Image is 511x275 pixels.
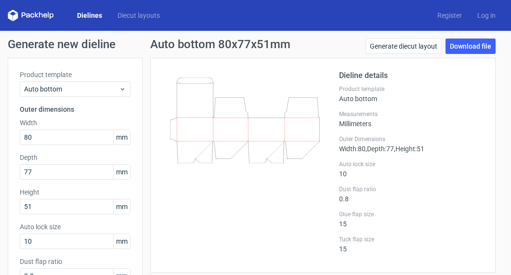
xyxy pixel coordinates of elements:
[113,130,130,144] span: mm
[339,110,484,128] div: Millimeters
[20,187,131,197] label: Height
[69,11,110,20] a: Dielines
[470,11,503,20] a: Log in
[339,185,484,203] div: 0.8
[24,84,119,94] span: Auto bottom
[339,236,484,243] label: Tuck flap size
[339,135,484,143] label: Outer Dimensions
[110,11,168,20] a: Diecut layouts
[20,153,131,162] label: Depth
[339,110,484,118] label: Measurements
[339,185,484,193] label: Dust flap ratio
[20,105,131,114] h3: Outer dimensions
[366,145,394,153] span: , Depth : 77
[150,39,290,50] h1: Auto bottom 80x77x51mm
[430,11,470,20] a: Register
[339,160,484,178] div: 10
[366,39,442,54] a: Generate diecut layout
[339,70,484,81] h2: Dieline details
[339,145,366,153] span: Width : 80
[339,236,484,253] div: 15
[394,145,424,153] span: , Height : 51
[113,199,130,214] span: mm
[20,70,131,79] label: Product template
[339,85,484,93] label: Product template
[113,165,130,179] span: mm
[20,222,131,232] label: Auto lock size
[20,257,131,266] label: Dust flap ratio
[339,210,484,218] label: Glue flap size
[8,39,503,50] h1: Generate new dieline
[339,160,484,168] label: Auto lock size
[339,85,484,103] div: Auto bottom
[445,39,496,54] a: Download file
[20,118,131,128] label: Width
[339,210,484,228] div: 15
[113,234,130,249] span: mm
